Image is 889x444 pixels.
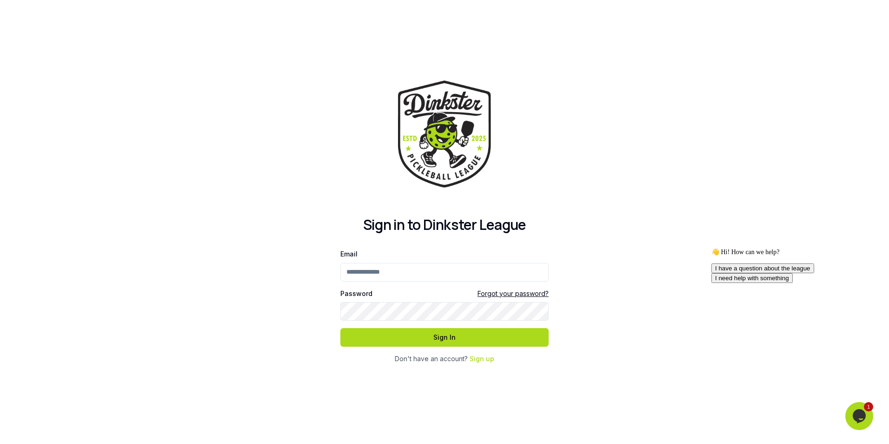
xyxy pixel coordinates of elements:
[398,81,491,187] img: Dinkster League Logo
[4,4,72,11] span: 👋 Hi! How can we help?
[4,4,171,39] div: 👋 Hi! How can we help?I have a question about the leagueI need help with something
[4,19,106,29] button: I have a question about the league
[340,290,372,297] label: Password
[4,29,85,39] button: I need help with something
[340,250,358,258] label: Email
[340,216,549,233] h2: Sign in to Dinkster League
[708,244,875,397] iframe: chat widget
[478,289,549,298] a: Forgot your password?
[340,328,549,347] button: Sign In
[845,402,875,430] iframe: chat widget
[340,354,549,363] div: Don't have an account?
[470,355,494,363] a: Sign up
